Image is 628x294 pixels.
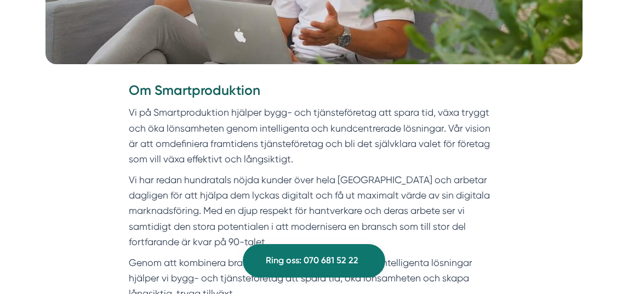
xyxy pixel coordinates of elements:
p: Vi på Smartproduktion hjälper bygg- och tjänsteföretag att spara tid, växa tryggt och öka lönsamh... [129,105,500,167]
strong: Om Smartproduktion [129,82,260,98]
p: Vi har redan hundratals nöjda kunder över hela [GEOGRAPHIC_DATA] och arbetar dagligen för att hjä... [129,172,500,250]
span: Ring oss: 070 681 52 22 [266,253,358,268]
a: Ring oss: 070 681 52 22 [243,244,385,278]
